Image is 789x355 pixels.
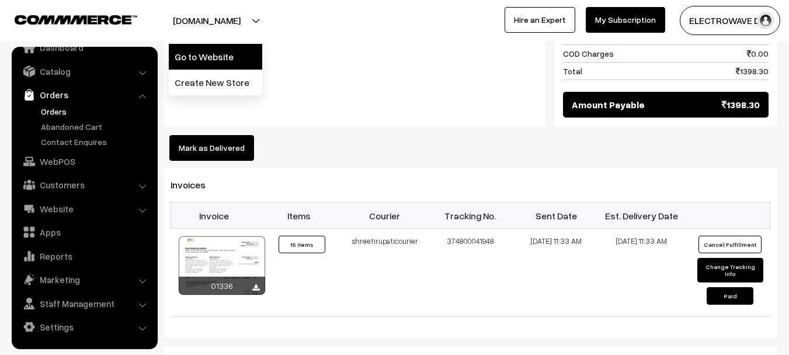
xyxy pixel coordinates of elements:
th: Tracking No. [427,203,513,229]
span: Invoices [171,179,220,191]
a: Contact Enquires [38,136,154,148]
th: Est. Delivery Date [599,203,684,229]
a: COMMMERCE [15,12,117,26]
a: Go to Website [169,44,262,70]
a: Staff Management [15,293,154,314]
a: Orders [38,105,154,118]
th: Sent Date [513,203,599,229]
a: Settings [15,316,154,337]
a: Catalog [15,61,154,82]
a: Marketing [15,269,154,290]
span: 0.00 [747,47,769,60]
th: Courier [342,203,428,229]
span: 1398.30 [736,65,769,77]
button: ELECTROWAVE DE… [680,6,780,35]
a: Hire an Expert [505,7,575,33]
button: 15 Items [279,236,325,253]
a: Create New Store [169,70,262,95]
a: Customers [15,174,154,195]
td: 374800041948 [427,229,513,317]
img: user [757,12,774,29]
td: [DATE] 11:33 AM [599,229,684,317]
a: WebPOS [15,151,154,172]
a: Orders [15,84,154,105]
button: [DOMAIN_NAME] [132,6,281,35]
th: Items [256,203,342,229]
a: My Subscription [586,7,665,33]
a: Website [15,198,154,219]
img: COMMMERCE [15,15,137,24]
a: Apps [15,222,154,243]
td: [DATE] 11:33 AM [513,229,599,317]
span: Total [563,65,582,77]
a: Abandoned Cart [38,120,154,133]
div: 01336 [179,277,265,295]
span: COD Charges [563,47,614,60]
a: Dashboard [15,37,154,58]
button: Mark as Delivered [169,135,254,161]
span: 1398.30 [722,98,760,112]
th: Invoice [171,203,257,229]
button: Change Tracking Info [697,258,763,282]
button: Cancel Fulfillment [698,236,762,253]
a: Reports [15,246,154,267]
span: Amount Payable [572,98,645,112]
td: shreetirupaticourier [342,229,428,317]
button: Paid [707,287,753,305]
